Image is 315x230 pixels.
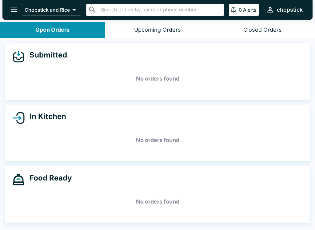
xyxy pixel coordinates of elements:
p: 0 [239,7,242,13]
h4: Submitted [25,50,67,60]
div: chopstick [277,6,303,14]
button: open drawer [6,2,22,18]
h5: No orders found [12,191,303,213]
input: Search orders by name or phone number [99,6,221,14]
h5: No orders found [12,129,303,151]
h4: In Kitchen [25,112,66,121]
div: Closed Orders [243,26,282,34]
h4: Food Ready [25,173,72,183]
p: Alerts [243,7,256,13]
button: Chopstick and Rice [22,4,81,16]
h5: No orders found [12,68,303,90]
p: Chopstick and Rice [25,7,70,13]
button: chopstick [264,3,305,16]
div: Upcoming Orders [134,26,181,34]
div: Open Orders [35,26,70,34]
